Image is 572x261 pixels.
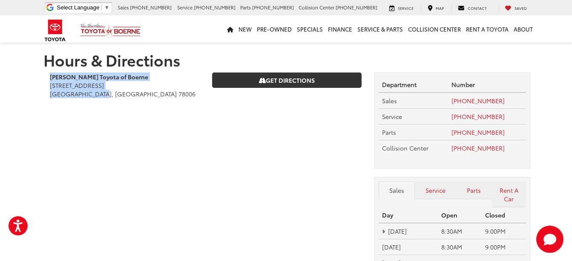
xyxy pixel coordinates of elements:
[50,90,195,98] span: [GEOGRAPHIC_DATA], [GEOGRAPHIC_DATA] 78006
[240,4,251,11] span: Parts
[536,226,563,253] svg: Start Chat
[355,15,405,43] a: Service & Parts: Opens in a new tab
[236,15,254,43] a: New
[57,4,109,11] a: Select Language​
[294,15,325,43] a: Specials
[451,5,493,12] a: Contact
[415,181,456,199] a: Service
[252,4,294,11] span: [PHONE_NUMBER]
[80,23,141,38] img: Vic Vaughan Toyota of Boerne
[379,223,438,239] td: [DATE]
[492,181,526,208] a: Rent A Car
[43,51,529,68] h1: Hours & Directions
[194,4,236,11] span: [PHONE_NUMBER]
[382,112,402,121] span: Service
[382,144,428,152] span: Collision Center
[441,211,457,219] strong: Open
[456,181,492,199] a: Parts
[118,4,129,11] span: Sales
[536,226,563,253] button: Toggle Chat Window
[438,223,482,239] td: 8:30AM
[451,128,505,136] a: [PHONE_NUMBER]
[382,96,397,105] span: Sales
[379,77,448,93] th: Department
[379,239,438,255] td: [DATE]
[468,5,487,11] span: Contact
[451,144,505,152] a: [PHONE_NUMBER]
[463,15,511,43] a: Rent a Toyota
[482,223,526,239] td: 9:00PM
[482,239,526,255] td: 9:00PM
[254,15,294,43] a: Pre-Owned
[177,4,193,11] span: Service
[212,72,362,88] a: Get Directions on Google Maps
[224,15,236,43] a: Home
[130,4,172,11] span: [PHONE_NUMBER]
[50,81,104,90] span: [STREET_ADDRESS]
[50,72,148,81] b: [PERSON_NAME] Toyota of Boerne
[398,5,414,11] span: Service
[39,17,71,44] img: Toyota
[325,15,355,43] a: Finance
[101,4,102,11] span: ​
[498,5,533,12] a: My Saved Vehicles
[451,112,505,121] a: [PHONE_NUMBER]
[515,5,527,11] span: Saved
[448,77,526,93] th: Number
[379,181,415,199] a: Sales
[421,5,450,12] a: Map
[382,211,393,219] strong: Day
[451,96,505,105] a: [PHONE_NUMBER]
[336,4,377,11] span: [PHONE_NUMBER]
[382,128,396,136] span: Parts
[104,4,109,11] span: ▼
[383,5,420,12] a: Service
[511,15,535,43] a: About
[438,239,482,255] td: 8:30AM
[485,211,505,219] strong: Closed
[405,15,463,43] a: Collision Center
[436,5,444,11] span: Map
[57,4,99,11] span: Select Language
[299,4,334,11] span: Collision Center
